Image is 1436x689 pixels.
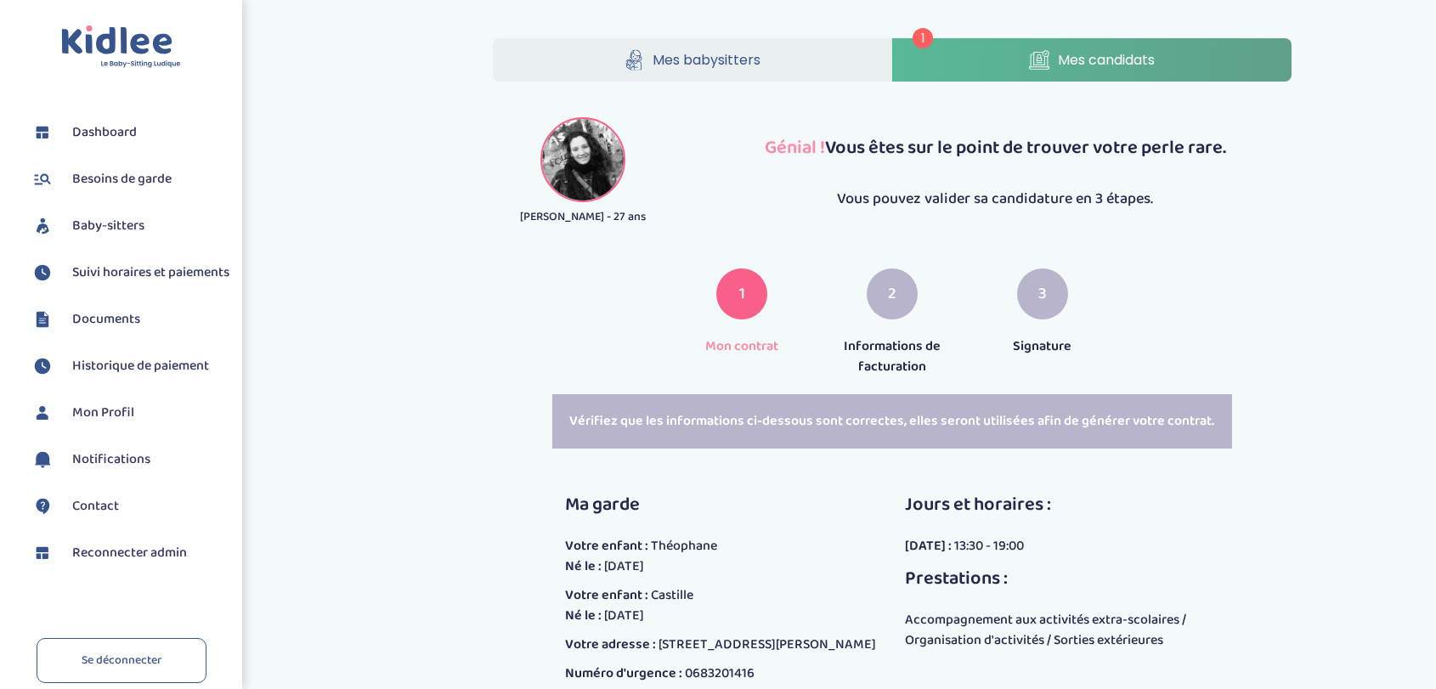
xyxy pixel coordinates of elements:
a: Historique de paiement [30,353,229,379]
p: Vous pouvez valider sa candidature en 3 étapes. [698,188,1292,211]
span: Dashboard [72,122,137,143]
img: dashboard.svg [30,120,55,145]
img: notification.svg [30,447,55,472]
img: dashboard.svg [30,540,55,566]
span: Suivi horaires et paiements [72,263,229,283]
span: Baby-sitters [72,216,144,236]
img: babysitters.svg [30,213,55,239]
p: Ma garde [565,491,876,519]
a: Mes candidats [892,38,1292,82]
span: Né le : [565,556,602,577]
p: Mon contrat [680,336,805,357]
span: Numéro d'urgence : [565,663,682,684]
a: Se déconnecter [37,638,206,683]
span: Mes babysitters [653,49,760,71]
span: Historique de paiement [72,356,209,376]
span: [DATE] [604,556,644,577]
img: suivihoraire.svg [30,353,55,379]
span: Génial ! [765,133,825,163]
a: Contact [30,494,229,519]
img: logo.svg [61,25,181,69]
span: Né le : [565,605,602,626]
span: Votre enfant : [565,585,648,606]
a: Suivi horaires et paiements [30,260,229,285]
a: Dashboard [30,120,229,145]
p: Prestations : [905,565,1219,593]
p: Vous êtes sur le point de trouver votre perle rare. [698,134,1292,162]
img: besoin.svg [30,167,55,192]
p: [PERSON_NAME] - 27 ans [493,208,674,226]
span: Mon Profil [72,403,134,423]
p: Signature [980,336,1105,357]
span: Castille [651,585,693,606]
span: Votre enfant : [565,535,648,556]
span: 2 [888,282,896,307]
p: Informations de facturation [830,336,955,377]
span: Reconnecter admin [72,543,187,563]
a: Notifications [30,447,229,472]
span: 13:30 - 19:00 [954,535,1024,556]
span: 1 [913,28,933,48]
a: Documents [30,307,229,332]
span: Contact [72,496,119,517]
span: Documents [72,309,140,330]
a: Besoins de garde [30,167,229,192]
span: Notifications [72,449,150,470]
a: Reconnecter admin [30,540,229,566]
div: Vérifiez que les informations ci-dessous sont correctes, elles seront utilisées afin de générer v... [552,394,1232,449]
div: Accompagnement aux activités extra-scolaires / Organisation d'activités / Sorties extérieures [905,610,1219,651]
span: 3 [1038,282,1047,307]
span: 1 [739,282,745,307]
a: Mon Profil [30,400,229,426]
span: Théophane [651,535,717,556]
a: Mes babysitters [493,38,892,82]
span: [DATE] : [905,535,952,556]
img: suivihoraire.svg [30,260,55,285]
span: Mes candidats [1058,49,1155,71]
img: documents.svg [30,307,55,332]
a: Baby-sitters [30,213,229,239]
span: Votre adresse : [565,634,656,655]
span: [DATE] [604,605,644,626]
span: Besoins de garde [72,169,172,189]
img: contact.svg [30,494,55,519]
p: Jours et horaires : [905,491,1219,519]
span: [STREET_ADDRESS][PERSON_NAME] [659,634,876,655]
span: 0683201416 [685,663,755,684]
img: profil.svg [30,400,55,426]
